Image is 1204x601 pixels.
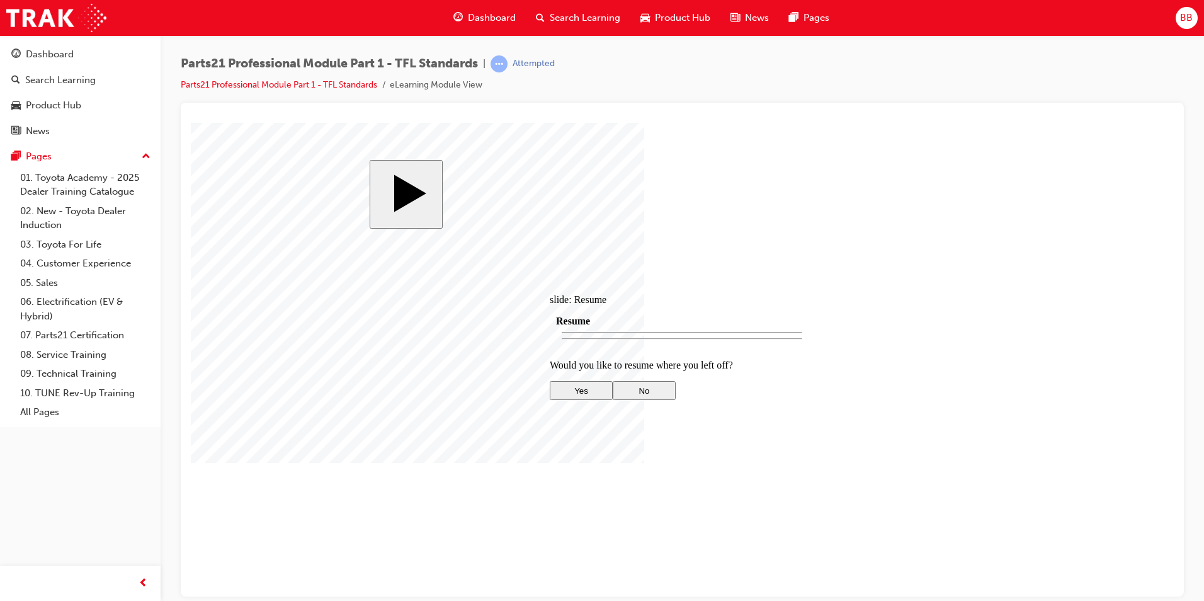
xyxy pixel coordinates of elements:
a: 05. Sales [15,273,156,293]
a: 09. Technical Training [15,364,156,384]
button: Pages [5,145,156,168]
a: All Pages [15,403,156,422]
li: eLearning Module View [390,78,482,93]
span: | [483,57,486,71]
a: 06. Electrification (EV & Hybrid) [15,292,156,326]
a: 10. TUNE Rev-Up Training [15,384,156,403]
a: search-iconSearch Learning [526,5,630,31]
a: 04. Customer Experience [15,254,156,273]
div: Attempted [513,58,555,70]
span: Dashboard [468,11,516,25]
a: News [5,120,156,143]
span: News [745,11,769,25]
div: Dashboard [26,47,74,62]
a: Search Learning [5,69,156,92]
a: Parts21 Professional Module Part 1 - TFL Standards [181,79,377,90]
span: Pages [804,11,829,25]
span: Product Hub [655,11,710,25]
span: Parts21 Professional Module Part 1 - TFL Standards [181,57,478,71]
div: slide: Resume [359,171,623,183]
span: prev-icon [139,576,148,592]
img: Trak [6,4,106,32]
span: pages-icon [789,10,798,26]
div: Pages [26,149,52,164]
a: 01. Toyota Academy - 2025 Dealer Training Catalogue [15,168,156,202]
button: Yes [359,258,422,277]
button: DashboardSearch LearningProduct HubNews [5,40,156,145]
span: learningRecordVerb_ATTEMPT-icon [491,55,508,72]
a: 08. Service Training [15,345,156,365]
span: news-icon [11,126,21,137]
span: guage-icon [453,10,463,26]
span: guage-icon [11,49,21,60]
a: 02. New - Toyota Dealer Induction [15,202,156,235]
a: car-iconProduct Hub [630,5,720,31]
div: News [26,124,50,139]
span: car-icon [640,10,650,26]
p: Would you like to resume where you left off? [359,237,623,248]
a: news-iconNews [720,5,779,31]
a: 07. Parts21 Certification [15,326,156,345]
a: Product Hub [5,94,156,117]
a: guage-iconDashboard [443,5,526,31]
span: news-icon [730,10,740,26]
a: Dashboard [5,43,156,66]
a: 03. Toyota For Life [15,235,156,255]
span: Resume [365,193,399,203]
div: Search Learning [25,73,96,88]
span: up-icon [142,149,150,165]
span: search-icon [536,10,545,26]
button: No [422,258,485,277]
span: pages-icon [11,151,21,163]
div: Product Hub [26,98,81,113]
span: search-icon [11,75,20,86]
button: BB [1176,7,1198,29]
span: BB [1180,11,1193,25]
span: Search Learning [550,11,620,25]
span: car-icon [11,100,21,112]
a: pages-iconPages [779,5,839,31]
